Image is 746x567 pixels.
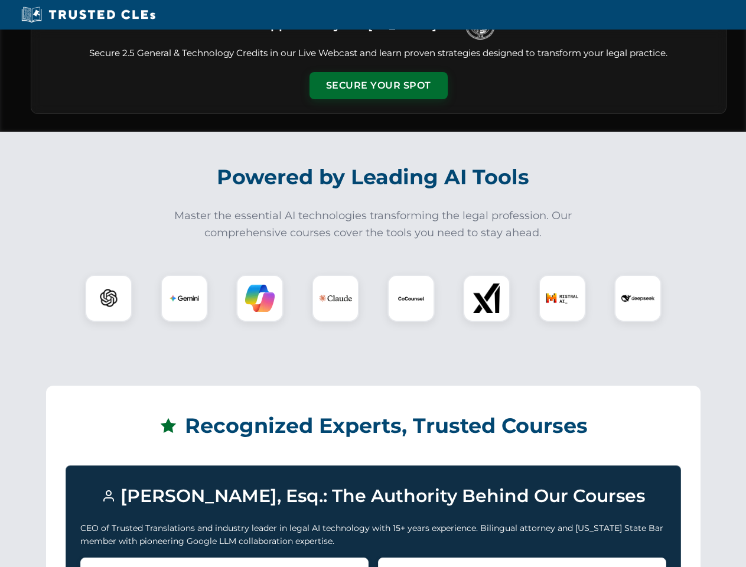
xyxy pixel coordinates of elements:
[161,275,208,322] div: Gemini
[66,405,681,447] h2: Recognized Experts, Trusted Courses
[539,275,586,322] div: Mistral AI
[546,282,579,315] img: Mistral AI Logo
[80,522,666,548] p: CEO of Trusted Translations and industry leader in legal AI technology with 15+ years experience....
[463,275,510,322] div: xAI
[45,47,712,60] p: Secure 2.5 General & Technology Credits in our Live Webcast and learn proven strategies designed ...
[245,283,275,313] img: Copilot Logo
[85,275,132,322] div: ChatGPT
[621,282,654,315] img: DeepSeek Logo
[167,207,580,242] p: Master the essential AI technologies transforming the legal profession. Our comprehensive courses...
[312,275,359,322] div: Claude
[472,283,501,313] img: xAI Logo
[170,283,199,313] img: Gemini Logo
[396,283,426,313] img: CoCounsel Logo
[387,275,435,322] div: CoCounsel
[236,275,284,322] div: Copilot
[18,6,159,24] img: Trusted CLEs
[614,275,662,322] div: DeepSeek
[310,72,448,99] button: Secure Your Spot
[80,480,666,512] h3: [PERSON_NAME], Esq.: The Authority Behind Our Courses
[319,282,352,315] img: Claude Logo
[46,157,701,198] h2: Powered by Leading AI Tools
[92,281,126,315] img: ChatGPT Logo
